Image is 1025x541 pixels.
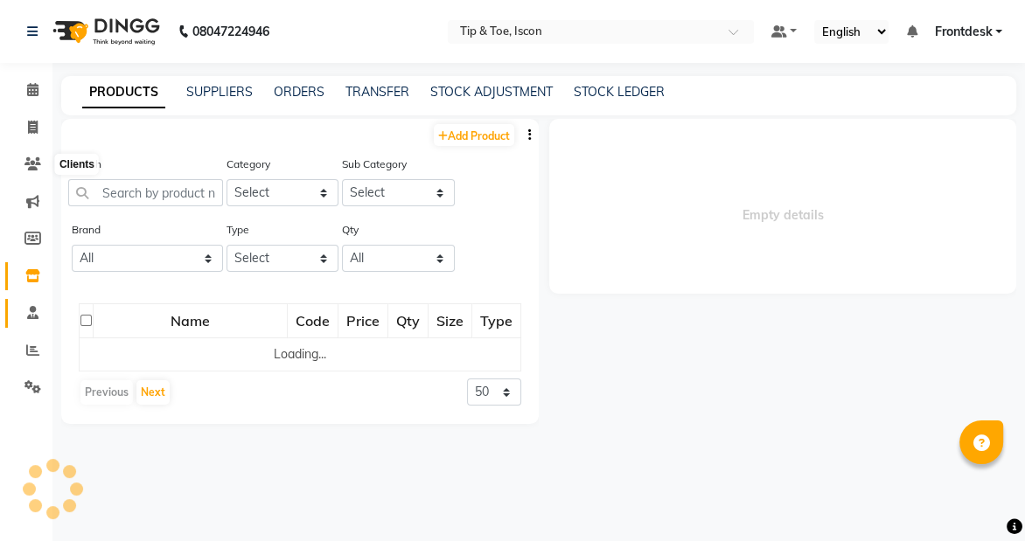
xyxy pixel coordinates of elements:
[186,84,253,100] a: SUPPLIERS
[339,305,387,336] div: Price
[549,119,1016,294] span: Empty details
[345,84,409,100] a: TRANSFER
[227,222,249,238] label: Type
[82,77,165,108] a: PRODUCTS
[473,305,519,336] div: Type
[192,7,269,56] b: 08047224946
[389,305,427,336] div: Qty
[934,23,992,41] span: Frontdesk
[45,7,164,56] img: logo
[227,156,270,172] label: Category
[430,84,553,100] a: STOCK ADJUSTMENT
[574,84,665,100] a: STOCK LEDGER
[342,156,407,172] label: Sub Category
[429,305,471,336] div: Size
[72,222,101,238] label: Brand
[94,305,286,336] div: Name
[136,380,170,405] button: Next
[342,222,359,238] label: Qty
[434,124,514,146] a: Add Product
[274,84,324,100] a: ORDERS
[55,154,99,175] div: Clients
[80,338,521,371] td: Loading...
[289,305,337,336] div: Code
[68,179,223,206] input: Search by product name or code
